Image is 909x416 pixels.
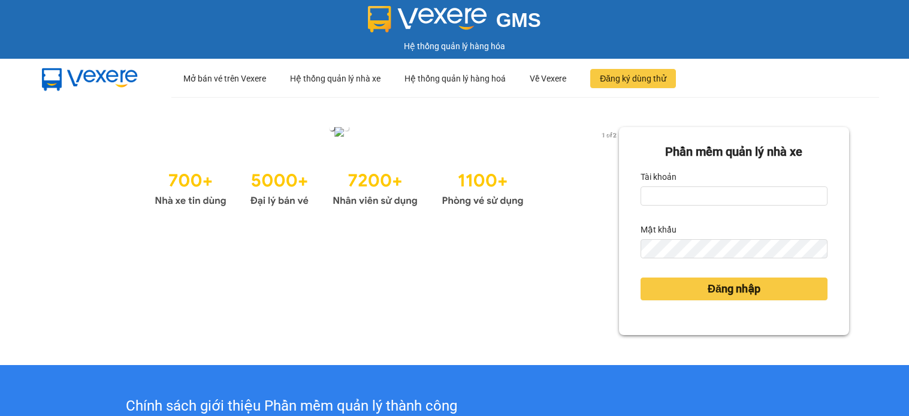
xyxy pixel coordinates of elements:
[641,167,677,186] label: Tài khoản
[330,126,334,131] li: slide item 1
[404,59,506,98] div: Hệ thống quản lý hàng hoá
[60,127,77,140] button: previous slide / item
[708,281,760,297] span: Đăng nhập
[641,239,828,258] input: Mật khẩu
[368,6,487,32] img: logo 2
[590,69,676,88] button: Đăng ký dùng thử
[600,72,666,85] span: Đăng ký dùng thử
[344,126,349,131] li: slide item 2
[641,278,828,300] button: Đăng nhập
[602,127,619,140] button: next slide / item
[496,9,541,31] span: GMS
[3,40,906,53] div: Hệ thống quản lý hàng hóa
[641,220,677,239] label: Mật khẩu
[368,18,541,28] a: GMS
[641,143,828,161] div: Phần mềm quản lý nhà xe
[30,59,150,98] img: mbUUG5Q.png
[530,59,566,98] div: Về Vexere
[290,59,380,98] div: Hệ thống quản lý nhà xe
[641,186,828,206] input: Tài khoản
[155,164,524,210] img: Statistics.png
[183,59,266,98] div: Mở bán vé trên Vexere
[598,127,619,143] p: 1 of 2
